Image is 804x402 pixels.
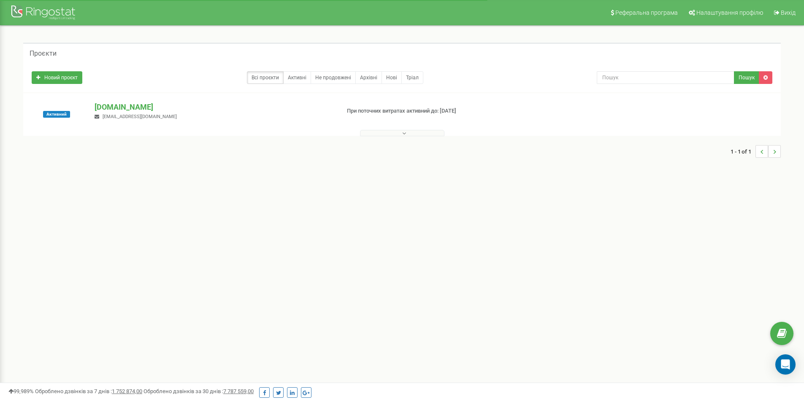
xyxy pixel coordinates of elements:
span: Реферальна програма [615,9,678,16]
span: Оброблено дзвінків за 30 днів : [143,388,254,394]
span: Оброблено дзвінків за 7 днів : [35,388,142,394]
div: Open Intercom Messenger [775,354,796,375]
span: 1 - 1 of 1 [731,145,755,158]
h5: Проєкти [30,50,57,57]
span: 99,989% [8,388,34,394]
a: Всі проєкти [247,71,284,84]
a: Тріал [401,71,423,84]
a: Нові [382,71,402,84]
input: Пошук [597,71,734,84]
a: Архівні [355,71,382,84]
a: Не продовжені [311,71,356,84]
u: 1 752 874,00 [112,388,142,394]
button: Пошук [734,71,759,84]
u: 7 787 559,00 [223,388,254,394]
span: Активний [43,111,70,118]
span: Налаштування профілю [696,9,763,16]
a: Новий проєкт [32,71,82,84]
a: Активні [283,71,311,84]
p: При поточних витратах активний до: [DATE] [347,107,522,115]
p: [DOMAIN_NAME] [95,102,333,113]
span: Вихід [781,9,796,16]
nav: ... [731,137,781,166]
span: [EMAIL_ADDRESS][DOMAIN_NAME] [103,114,177,119]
